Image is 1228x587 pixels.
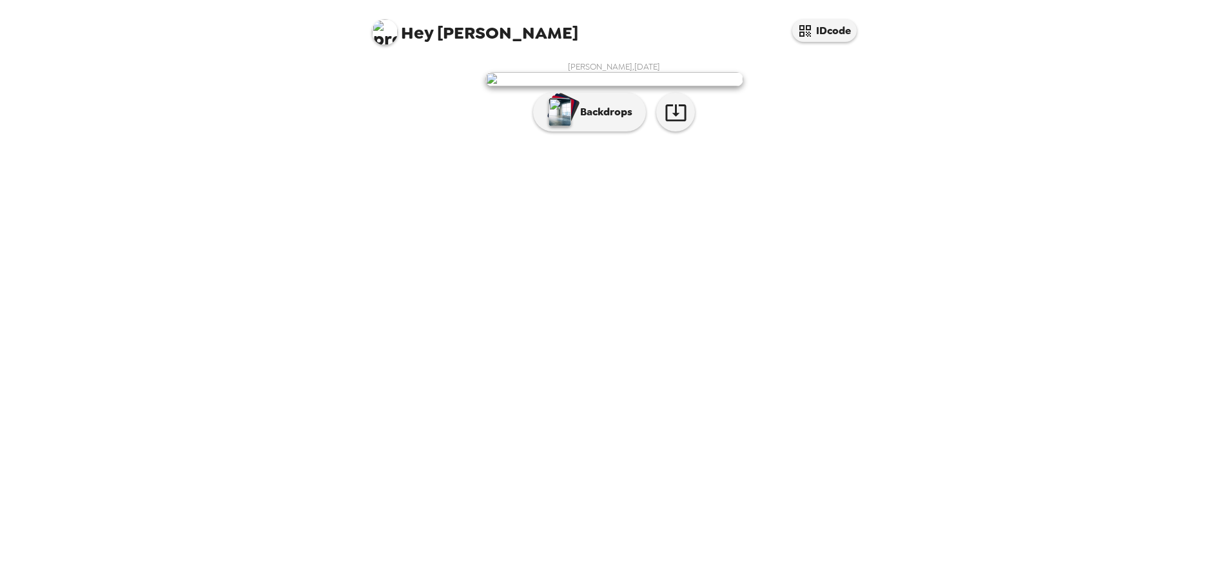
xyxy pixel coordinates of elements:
button: IDcode [792,19,857,42]
img: profile pic [372,19,398,45]
span: [PERSON_NAME] , [DATE] [568,61,660,72]
span: Hey [401,21,433,44]
button: Backdrops [533,93,646,131]
p: Backdrops [574,104,632,120]
img: user [485,72,743,86]
span: [PERSON_NAME] [372,13,578,42]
